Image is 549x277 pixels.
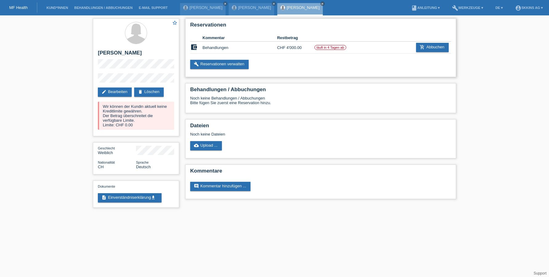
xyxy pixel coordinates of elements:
[202,34,277,42] th: Kommentar
[98,193,162,202] a: descriptionEinverständniserklärungget_app
[420,45,425,50] i: add_shopping_cart
[190,168,451,177] h2: Kommentare
[194,184,199,189] i: comment
[452,5,458,11] i: build
[492,6,506,10] a: DE ▾
[9,5,28,10] a: MF Health
[98,161,115,164] span: Nationalität
[102,89,106,94] i: edit
[190,87,451,96] h2: Behandlungen / Abbuchungen
[321,2,324,5] i: close
[190,96,451,110] div: Noch keine Behandlungen / Abbuchungen Bitte fügen Sie zuerst eine Reservation hinzu.
[98,50,174,59] h2: [PERSON_NAME]
[194,143,199,148] i: cloud_upload
[534,271,547,275] a: Support
[190,141,222,150] a: cloud_uploadUpload ...
[138,89,143,94] i: delete
[224,2,227,5] i: close
[320,2,325,6] a: close
[172,20,178,26] a: star_border
[190,43,198,51] i: account_balance_wallet
[515,5,521,11] i: account_circle
[190,132,378,136] div: Noch keine Dateien
[272,2,276,6] a: close
[71,6,136,10] a: Behandlungen / Abbuchungen
[98,146,136,155] div: Weiblich
[408,6,443,10] a: bookAnleitung ▾
[190,22,451,31] h2: Reservationen
[151,195,156,200] i: get_app
[102,195,106,200] i: description
[98,165,104,169] span: Schweiz
[134,88,164,97] a: deleteLöschen
[190,182,250,191] a: commentKommentar hinzufügen ...
[190,123,451,132] h2: Dateien
[238,5,271,10] a: [PERSON_NAME]
[315,45,347,50] label: läuft in 4 Tagen ab
[43,6,71,10] a: Kund*innen
[272,2,275,5] i: close
[202,42,277,54] td: Behandlungen
[136,6,171,10] a: E-Mail Support
[136,161,149,164] span: Sprache
[190,5,222,10] a: [PERSON_NAME]
[98,88,132,97] a: editBearbeiten
[411,5,417,11] i: book
[287,5,320,10] a: [PERSON_NAME]
[512,6,546,10] a: account_circleSKKINS AG ▾
[416,43,449,52] a: add_shopping_cartAbbuchen
[190,60,249,69] a: buildReservationen verwalten
[449,6,486,10] a: buildWerkzeuge ▾
[98,185,115,188] span: Dokumente
[223,2,227,6] a: close
[136,165,151,169] span: Deutsch
[194,62,199,67] i: build
[98,102,174,130] div: Wir können der Kundin aktuell keine Kreditlimite gewähren. Der Betrag überschreitet die verfügbar...
[98,146,115,150] span: Geschlecht
[277,34,314,42] th: Restbetrag
[277,42,314,54] td: CHF 4'000.00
